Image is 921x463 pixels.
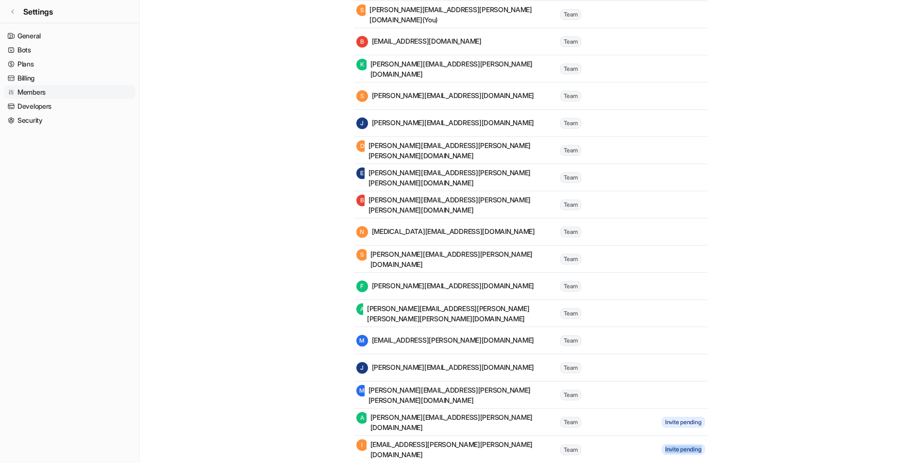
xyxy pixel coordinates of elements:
span: Team [560,118,581,129]
a: General [4,29,135,43]
span: Team [560,281,581,292]
span: A [356,412,368,424]
div: [PERSON_NAME][EMAIL_ADDRESS][PERSON_NAME][DOMAIN_NAME] [356,249,559,269]
span: Invite pending [662,417,705,428]
span: E [356,167,368,179]
span: J [356,117,368,129]
span: A [356,303,368,315]
a: Plans [4,57,135,71]
span: K [356,59,368,70]
span: Team [560,254,581,265]
span: Team [560,145,581,156]
div: [PERSON_NAME][EMAIL_ADDRESS][PERSON_NAME][PERSON_NAME][DOMAIN_NAME] [356,385,559,405]
div: [PERSON_NAME][EMAIL_ADDRESS][PERSON_NAME][DOMAIN_NAME] (You) [356,4,559,25]
div: [PERSON_NAME][EMAIL_ADDRESS][DOMAIN_NAME] [356,90,535,102]
div: [PERSON_NAME][EMAIL_ADDRESS][PERSON_NAME][PERSON_NAME][DOMAIN_NAME] [356,140,559,161]
span: Settings [23,6,53,17]
span: D [356,140,368,152]
span: Team [560,390,581,400]
div: [PERSON_NAME][EMAIL_ADDRESS][PERSON_NAME][PERSON_NAME][DOMAIN_NAME] [356,195,559,215]
a: Members [4,85,135,99]
div: [PERSON_NAME][EMAIL_ADDRESS][DOMAIN_NAME] [356,281,535,292]
span: S [356,4,368,16]
div: [EMAIL_ADDRESS][PERSON_NAME][PERSON_NAME][DOMAIN_NAME] [356,439,559,460]
div: [EMAIL_ADDRESS][DOMAIN_NAME] [356,36,482,48]
span: B [356,36,368,48]
a: Security [4,114,135,127]
div: [PERSON_NAME][EMAIL_ADDRESS][DOMAIN_NAME] [356,117,535,129]
a: Bots [4,43,135,57]
span: Invite pending [662,444,705,455]
div: [PERSON_NAME][EMAIL_ADDRESS][PERSON_NAME][DOMAIN_NAME] [356,412,559,432]
span: M [356,335,368,347]
span: I [356,439,368,451]
span: Team [560,9,581,20]
a: Billing [4,71,135,85]
div: [PERSON_NAME][EMAIL_ADDRESS][PERSON_NAME][DOMAIN_NAME] [356,59,559,79]
a: Developers [4,99,135,113]
span: M [356,385,368,397]
div: [PERSON_NAME][EMAIL_ADDRESS][DOMAIN_NAME] [356,362,535,374]
span: Team [560,36,581,47]
span: Team [560,363,581,373]
span: Team [560,308,581,319]
div: [MEDICAL_DATA][EMAIL_ADDRESS][DOMAIN_NAME] [356,226,535,238]
div: [PERSON_NAME][EMAIL_ADDRESS][PERSON_NAME][PERSON_NAME][PERSON_NAME][DOMAIN_NAME] [356,303,559,324]
span: Team [560,199,581,210]
span: B [356,195,368,206]
span: S [356,249,368,261]
span: Team [560,64,581,74]
span: Team [560,172,581,183]
span: Team [560,227,581,237]
div: [EMAIL_ADDRESS][PERSON_NAME][DOMAIN_NAME] [356,335,535,347]
span: J [356,362,368,374]
span: S [356,90,368,102]
span: Team [560,91,581,101]
span: Team [560,335,581,346]
span: Team [560,417,581,428]
div: [PERSON_NAME][EMAIL_ADDRESS][PERSON_NAME][PERSON_NAME][DOMAIN_NAME] [356,167,559,188]
span: F [356,281,368,292]
span: Team [560,445,581,455]
span: N [356,226,368,238]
